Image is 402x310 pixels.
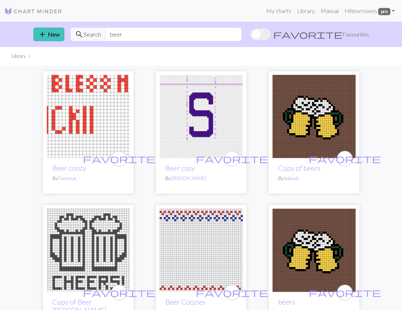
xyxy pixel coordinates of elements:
img: beers [272,75,356,158]
button: favourite [111,285,127,301]
button: favourite [224,285,240,301]
a: Beer Coozies [160,246,243,253]
button: favourite [337,151,353,167]
i: favourite [83,285,155,300]
span: favorite [196,153,268,164]
li: Library [12,53,26,60]
span: Search [84,30,101,39]
button: favourite [111,151,127,167]
span: favorite [273,29,343,39]
p: By [278,175,350,182]
button: favourite [337,285,353,301]
img: Logo [4,7,62,16]
a: Hihburrowes pro [342,4,398,18]
a: beers [272,246,356,253]
a: My charts [263,4,294,18]
p: By [165,175,237,182]
a: Beer cosy [160,112,243,119]
a: Beer coozy [47,112,130,119]
i: favourite [196,285,268,300]
a: Beer cosy [165,164,195,172]
span: search [75,29,84,39]
a: Beer Stein [47,246,130,253]
span: favorite [196,287,268,298]
a: beers [272,112,356,119]
a: Beer Coozies [165,298,206,306]
span: add [38,29,47,39]
img: Beer Stein [47,209,130,292]
i: favourite [309,152,381,166]
a: Library [294,4,318,18]
label: Show favourites [250,27,369,41]
span: favorite [83,153,155,164]
img: Beer coozy [47,75,130,158]
i: favourite [83,152,155,166]
span: Favourites [342,30,369,39]
a: Copy of beers [278,164,320,172]
img: Beer cosy [160,75,243,158]
span: favorite [83,287,155,298]
i: favourite [196,152,268,166]
a: Fiammac [58,175,77,181]
button: favourite [224,151,240,167]
a: Manual [318,4,342,18]
button: New [33,27,64,41]
img: Beer Coozies [160,209,243,292]
a: liekevdr [284,175,299,181]
img: beers [272,209,356,292]
i: favourite [309,285,381,300]
p: By [52,175,124,182]
a: beers [278,298,295,306]
a: [PERSON_NAME] [171,175,206,181]
span: favorite [309,153,381,164]
a: Beer coozy [52,164,86,172]
span: pro [378,8,390,15]
span: favorite [309,287,381,298]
